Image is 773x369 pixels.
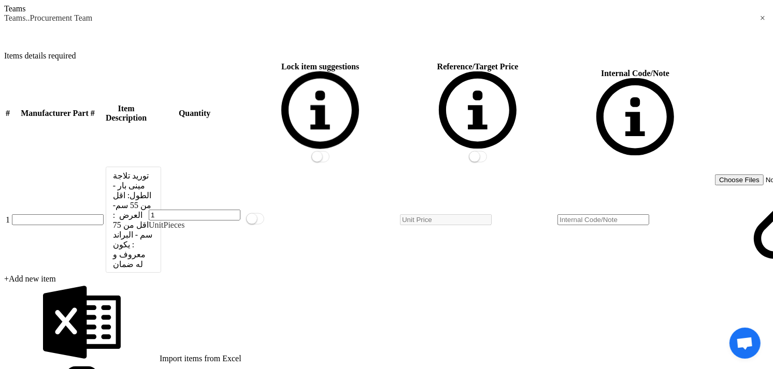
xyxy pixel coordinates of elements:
[149,210,240,220] input: Amount
[11,62,104,165] th: Manufacturer Part #
[5,62,10,165] th: Serial Number
[4,4,26,13] label: Teams
[760,13,765,23] span: ×
[148,62,241,165] th: Quantity
[12,214,104,225] input: Model Number
[105,62,147,165] th: Item Description
[4,274,769,284] div: Add new item
[106,167,161,273] div: Name
[601,69,669,78] span: Internal Code/Note
[760,13,769,23] span: Clear all
[4,284,769,363] div: Import items from Excel
[4,51,76,60] label: Items details required
[5,166,10,273] td: 1
[400,214,492,225] input: Unit Price
[729,328,761,359] a: Open chat
[437,62,519,71] span: Reference/Target Price
[557,214,649,225] input: Internal Code/Note
[281,62,359,71] span: Lock item suggestions
[4,274,9,283] span: +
